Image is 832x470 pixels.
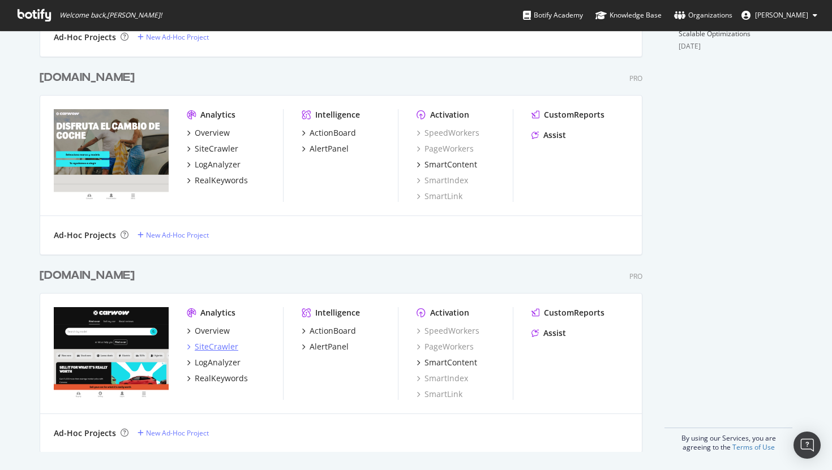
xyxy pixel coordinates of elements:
[664,428,792,452] div: By using our Services, you are agreeing to the
[674,10,732,21] div: Organizations
[315,307,360,318] div: Intelligence
[200,307,235,318] div: Analytics
[138,32,209,42] a: New Ad-Hoc Project
[40,268,139,284] a: [DOMAIN_NAME]
[187,341,238,352] a: SiteCrawler
[187,159,241,170] a: LogAnalyzer
[146,230,209,240] div: New Ad-Hoc Project
[595,10,662,21] div: Knowledge Base
[310,325,356,337] div: ActionBoard
[54,32,116,43] div: Ad-Hoc Projects
[417,127,479,139] a: SpeedWorkers
[732,442,775,452] a: Terms of Use
[302,127,356,139] a: ActionBoard
[40,70,135,86] div: [DOMAIN_NAME]
[679,41,792,51] div: [DATE]
[54,307,169,399] img: www.carwow.co.uk
[544,109,604,120] div: CustomReports
[629,74,642,83] div: Pro
[195,143,238,154] div: SiteCrawler
[417,389,462,400] a: SmartLink
[310,127,356,139] div: ActionBoard
[146,428,209,438] div: New Ad-Hoc Project
[195,373,248,384] div: RealKeywords
[417,341,474,352] a: PageWorkers
[531,307,604,318] a: CustomReports
[523,10,583,21] div: Botify Academy
[302,325,356,337] a: ActionBoard
[430,307,469,318] div: Activation
[195,127,230,139] div: Overview
[195,159,241,170] div: LogAnalyzer
[200,109,235,120] div: Analytics
[302,143,349,154] a: AlertPanel
[195,341,238,352] div: SiteCrawler
[531,130,566,141] a: Assist
[187,373,248,384] a: RealKeywords
[138,230,209,240] a: New Ad-Hoc Project
[531,327,566,339] a: Assist
[543,327,566,339] div: Assist
[195,175,248,186] div: RealKeywords
[732,6,826,24] button: [PERSON_NAME]
[417,175,468,186] a: SmartIndex
[302,341,349,352] a: AlertPanel
[679,8,786,38] a: Stop Waiting, Start Seeing Results: How Automation Unlocks Fast, Scalable Optimizations
[187,127,230,139] a: Overview
[629,271,642,281] div: Pro
[187,175,248,186] a: RealKeywords
[40,70,139,86] a: [DOMAIN_NAME]
[138,428,209,438] a: New Ad-Hoc Project
[424,357,477,368] div: SmartContent
[59,11,162,20] span: Welcome back, [PERSON_NAME] !
[417,191,462,202] a: SmartLink
[755,10,808,20] span: Bradley Raw
[146,32,209,42] div: New Ad-Hoc Project
[195,325,230,337] div: Overview
[544,307,604,318] div: CustomReports
[310,341,349,352] div: AlertPanel
[54,230,116,241] div: Ad-Hoc Projects
[794,432,821,459] div: Open Intercom Messenger
[187,143,238,154] a: SiteCrawler
[310,143,349,154] div: AlertPanel
[430,109,469,120] div: Activation
[417,159,477,170] a: SmartContent
[531,109,604,120] a: CustomReports
[187,357,241,368] a: LogAnalyzer
[543,130,566,141] div: Assist
[187,325,230,337] a: Overview
[315,109,360,120] div: Intelligence
[424,159,477,170] div: SmartContent
[417,143,474,154] a: PageWorkers
[417,325,479,337] a: SpeedWorkers
[417,373,468,384] a: SmartIndex
[40,268,135,284] div: [DOMAIN_NAME]
[54,109,169,201] img: www.carwow.es
[417,357,477,368] a: SmartContent
[54,428,116,439] div: Ad-Hoc Projects
[195,357,241,368] div: LogAnalyzer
